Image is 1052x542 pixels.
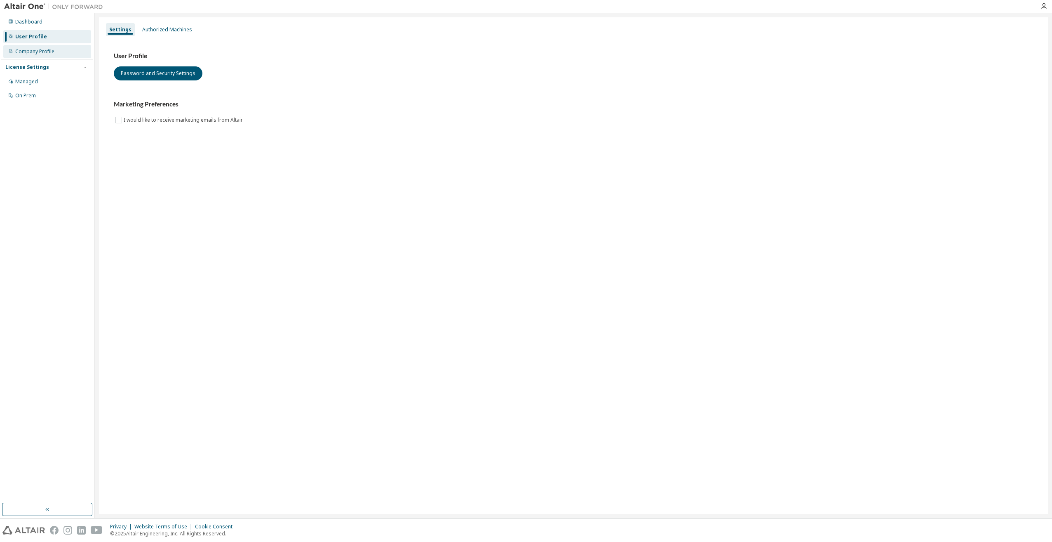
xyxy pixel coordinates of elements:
[142,26,192,33] div: Authorized Machines
[134,523,195,530] div: Website Terms of Use
[5,64,49,71] div: License Settings
[4,2,107,11] img: Altair One
[77,526,86,535] img: linkedin.svg
[114,66,202,80] button: Password and Security Settings
[110,530,237,537] p: © 2025 Altair Engineering, Inc. All Rights Reserved.
[195,523,237,530] div: Cookie Consent
[15,78,38,85] div: Managed
[91,526,103,535] img: youtube.svg
[114,100,1033,108] h3: Marketing Preferences
[63,526,72,535] img: instagram.svg
[109,26,131,33] div: Settings
[124,115,244,125] label: I would like to receive marketing emails from Altair
[2,526,45,535] img: altair_logo.svg
[110,523,134,530] div: Privacy
[15,19,42,25] div: Dashboard
[50,526,59,535] img: facebook.svg
[15,92,36,99] div: On Prem
[15,33,47,40] div: User Profile
[15,48,54,55] div: Company Profile
[114,52,1033,60] h3: User Profile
